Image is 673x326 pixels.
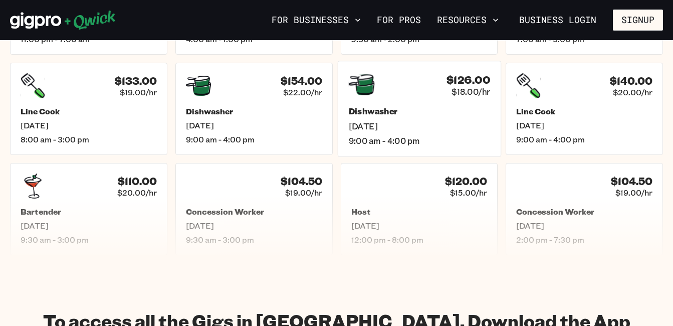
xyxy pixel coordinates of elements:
[186,120,322,130] span: [DATE]
[611,175,652,188] h4: $104.50
[613,87,652,97] span: $20.00/hr
[10,63,167,155] a: $133.00$19.00/hrLine Cook[DATE]8:00 am - 3:00 pm
[175,63,333,155] a: $154.00$22.00/hrDishwasher[DATE]9:00 am - 4:00 pm
[186,221,322,231] span: [DATE]
[516,235,652,245] span: 2:00 pm - 7:30 pm
[506,163,663,255] a: $104.50$19.00/hrConcession Worker[DATE]2:00 pm - 7:30 pm
[21,134,157,144] span: 8:00 am - 3:00 pm
[120,87,157,97] span: $19.00/hr
[21,106,157,116] h5: Line Cook
[348,135,490,146] span: 9:00 am - 4:00 pm
[337,61,501,157] a: $126.00$18.00/hrDishwasher[DATE]9:00 am - 4:00 pm
[21,221,157,231] span: [DATE]
[351,235,488,245] span: 12:00 pm - 8:00 pm
[281,175,322,188] h4: $104.50
[186,235,322,245] span: 9:30 am - 3:00 pm
[516,221,652,231] span: [DATE]
[285,188,322,198] span: $19.00/hr
[118,175,157,188] h4: $110.00
[615,188,652,198] span: $19.00/hr
[283,87,322,97] span: $22.00/hr
[516,134,652,144] span: 9:00 am - 4:00 pm
[348,121,490,131] span: [DATE]
[341,163,498,255] a: $120.00$15.00/hrHost[DATE]12:00 pm - 8:00 pm
[268,12,365,29] button: For Businesses
[21,207,157,217] h5: Bartender
[10,163,167,255] a: $110.00$20.00/hrBartender[DATE]9:30 am - 3:00 pm
[433,12,503,29] button: Resources
[610,75,652,87] h4: $140.00
[115,75,157,87] h4: $133.00
[445,175,487,188] h4: $120.00
[351,221,488,231] span: [DATE]
[511,10,605,31] a: Business Login
[516,120,652,130] span: [DATE]
[348,106,490,117] h5: Dishwasher
[506,63,663,155] a: $140.00$20.00/hrLine Cook[DATE]9:00 am - 4:00 pm
[613,10,663,31] button: Signup
[21,120,157,130] span: [DATE]
[516,106,652,116] h5: Line Cook
[281,75,322,87] h4: $154.00
[351,207,488,217] h5: Host
[450,188,487,198] span: $15.00/hr
[516,207,652,217] h5: Concession Worker
[452,86,490,97] span: $18.00/hr
[175,163,333,255] a: $104.50$19.00/hrConcession Worker[DATE]9:30 am - 3:00 pm
[373,12,425,29] a: For Pros
[186,134,322,144] span: 9:00 am - 4:00 pm
[446,73,490,86] h4: $126.00
[21,235,157,245] span: 9:30 am - 3:00 pm
[186,207,322,217] h5: Concession Worker
[186,106,322,116] h5: Dishwasher
[117,188,157,198] span: $20.00/hr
